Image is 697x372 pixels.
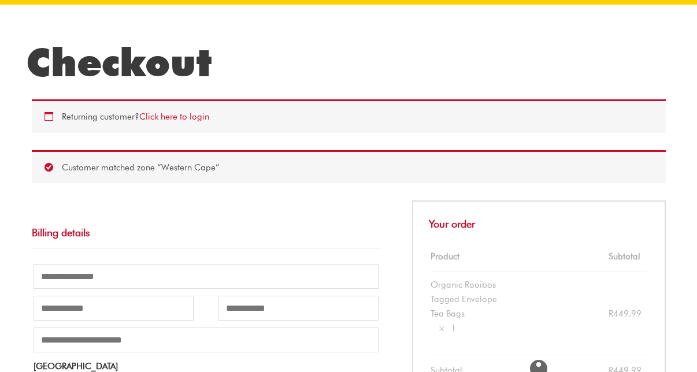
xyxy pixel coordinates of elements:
[32,214,380,248] h3: Billing details
[32,150,666,184] div: Customer matched zone “Western Cape”
[34,361,118,371] strong: [GEOGRAPHIC_DATA]
[26,39,672,85] h1: Checkout
[32,99,666,133] div: Returning customer?
[139,111,209,122] a: Click here to login
[412,200,666,241] h3: Your order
